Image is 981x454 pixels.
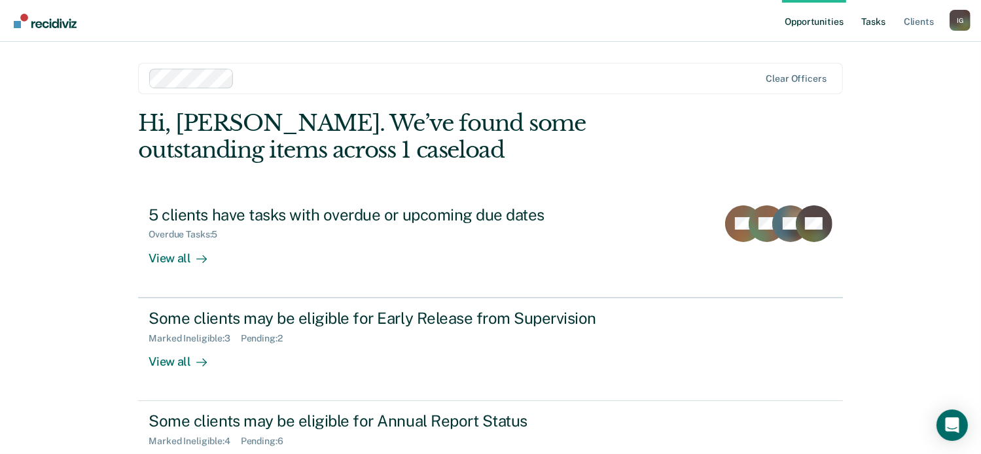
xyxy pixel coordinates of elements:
div: Open Intercom Messenger [936,410,968,441]
a: 5 clients have tasks with overdue or upcoming due datesOverdue Tasks:5View all [138,195,842,298]
a: Some clients may be eligible for Early Release from SupervisionMarked Ineligible:3Pending:2View all [138,298,842,401]
button: Profile dropdown button [950,10,971,31]
div: I G [950,10,971,31]
div: View all [149,240,222,266]
img: Recidiviz [14,14,77,28]
div: Clear officers [766,73,827,84]
div: 5 clients have tasks with overdue or upcoming due dates [149,205,608,224]
div: Marked Ineligible : 3 [149,333,240,344]
div: Some clients may be eligible for Annual Report Status [149,411,608,430]
div: Pending : 6 [241,436,294,447]
div: View all [149,343,222,369]
div: Overdue Tasks : 5 [149,229,228,240]
div: Marked Ineligible : 4 [149,436,240,447]
div: Hi, [PERSON_NAME]. We’ve found some outstanding items across 1 caseload [138,110,702,164]
div: Some clients may be eligible for Early Release from Supervision [149,309,608,328]
div: Pending : 2 [241,333,293,344]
